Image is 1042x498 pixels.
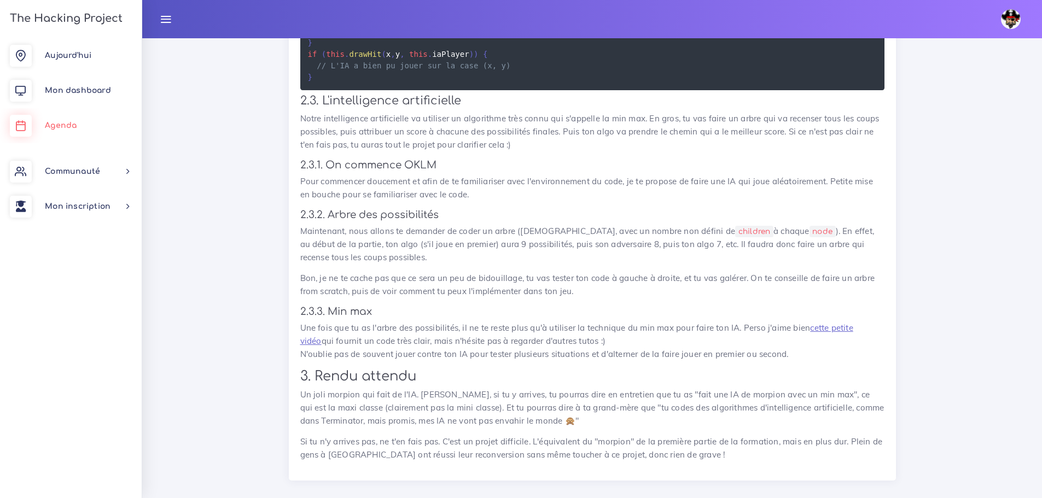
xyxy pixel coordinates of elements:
span: } [308,38,312,46]
p: Maintenant, nous allons te demander de coder un arbre ([DEMOGRAPHIC_DATA], avec un nombre non déf... [300,225,884,264]
p: Pour commencer doucement et afin de te familiariser avec l'environnement du code, je te propose d... [300,175,884,201]
p: Si tu n'y arrives pas, ne t'en fais pas. C'est un projet difficile. L'équivalent du "morpion" de ... [300,435,884,461]
span: , [391,49,395,58]
span: Communauté [45,167,100,175]
h4: 2.3.3. Min max [300,306,884,318]
span: , [400,49,404,58]
span: // L'IA a bien pu jouer sur la case (x, y) [317,61,510,69]
p: Bon, je ne te cache pas que ce sera un peu de bidouillage, tu vas tester ton code à gauche à droi... [300,272,884,298]
span: Aujourd'hui [45,51,91,60]
h2: 3. Rendu attendu [300,368,884,384]
span: ( [381,49,386,58]
span: ( [322,49,326,58]
code: children [735,226,773,237]
code: node [810,226,836,237]
span: this [409,49,428,58]
p: Une fois que tu as l'arbre des possibilités, il ne te reste plus qu'à utiliser la technique du mi... [300,321,884,361]
span: . [345,49,349,58]
h4: 2.3.2. Arbre des possibilités [300,209,884,221]
img: avatar [1001,9,1021,29]
span: if [308,49,317,58]
span: ) [474,49,478,58]
h3: 2.3. L'intelligence artificielle [300,94,884,108]
span: Mon dashboard [45,86,111,95]
p: Notre intelligence artificielle va utiliser un algorithme très connu qui s'appelle la min max. En... [300,112,884,151]
h4: 2.3.1. On commence OKLM [300,159,884,171]
h3: The Hacking Project [7,13,123,25]
p: Un joli morpion qui fait de l'IA. [PERSON_NAME], si tu y arrives, tu pourras dire en entretien qu... [300,388,884,427]
code: x y iaPlayer x y iaPlayer [308,2,511,83]
span: Agenda [45,121,77,130]
span: this [326,49,345,58]
span: { [483,49,487,58]
span: Mon inscription [45,202,110,210]
span: . [428,49,432,58]
span: drawHit [349,49,381,58]
span: ) [469,49,474,58]
span: } [308,72,312,81]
